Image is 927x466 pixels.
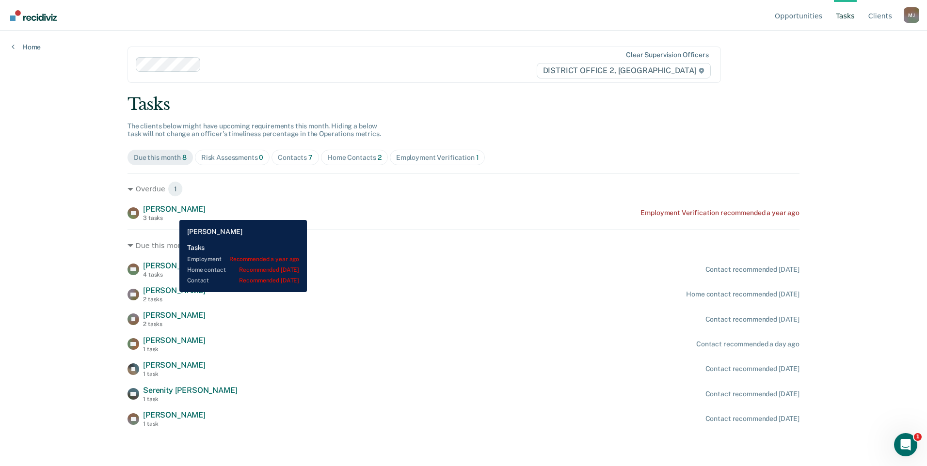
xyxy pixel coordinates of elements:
[537,63,711,78] span: DISTRICT OFFICE 2, [GEOGRAPHIC_DATA]
[201,154,264,162] div: Risk Assessments
[134,154,187,162] div: Due this month
[182,154,187,161] span: 8
[705,365,799,373] div: Contact recommended [DATE]
[143,346,206,353] div: 1 task
[904,7,919,23] div: M J
[143,371,206,377] div: 1 task
[143,204,206,214] span: [PERSON_NAME]
[914,433,922,441] span: 1
[143,296,206,303] div: 2 tasks
[168,181,183,197] span: 1
[476,154,479,161] span: 1
[143,215,206,221] div: 3 tasks
[626,51,708,59] div: Clear supervision officers
[143,286,206,295] span: [PERSON_NAME]
[894,433,917,456] iframe: Intercom live chat
[143,321,206,327] div: 2 tasks
[128,181,799,197] div: Overdue 1
[143,420,206,427] div: 1 task
[705,390,799,398] div: Contact recommended [DATE]
[396,154,479,162] div: Employment Verification
[12,43,41,51] a: Home
[143,386,237,395] span: Serenity [PERSON_NAME]
[327,154,382,162] div: Home Contacts
[705,315,799,324] div: Contact recommended [DATE]
[686,290,799,298] div: Home contact recommended [DATE]
[143,261,206,270] span: [PERSON_NAME]
[278,154,313,162] div: Contacts
[143,271,206,278] div: 4 tasks
[143,336,206,345] span: [PERSON_NAME]
[705,415,799,423] div: Contact recommended [DATE]
[143,396,237,403] div: 1 task
[128,122,381,138] span: The clients below might have upcoming requirements this month. Hiding a below task will not chang...
[10,10,57,21] img: Recidiviz
[143,311,206,320] span: [PERSON_NAME]
[128,238,799,253] div: Due this month 7
[259,154,263,161] span: 0
[904,7,919,23] button: Profile dropdown button
[143,410,206,419] span: [PERSON_NAME]
[308,154,313,161] span: 7
[192,238,208,253] span: 7
[640,209,799,217] div: Employment Verification recommended a year ago
[128,94,799,114] div: Tasks
[143,360,206,370] span: [PERSON_NAME]
[696,340,799,348] div: Contact recommended a day ago
[378,154,382,161] span: 2
[705,265,799,274] div: Contact recommended [DATE]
